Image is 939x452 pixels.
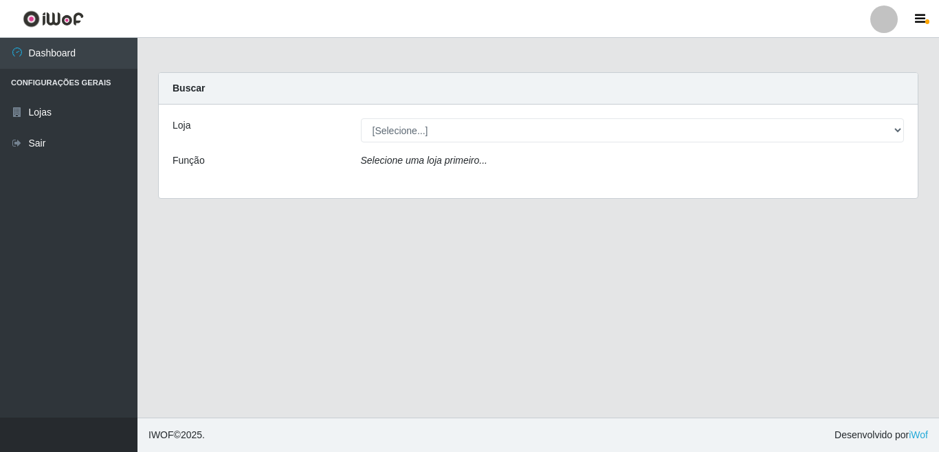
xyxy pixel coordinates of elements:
[173,118,190,133] label: Loja
[835,428,928,442] span: Desenvolvido por
[148,429,174,440] span: IWOF
[173,83,205,94] strong: Buscar
[23,10,84,28] img: CoreUI Logo
[361,155,487,166] i: Selecione uma loja primeiro...
[148,428,205,442] span: © 2025 .
[173,153,205,168] label: Função
[909,429,928,440] a: iWof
